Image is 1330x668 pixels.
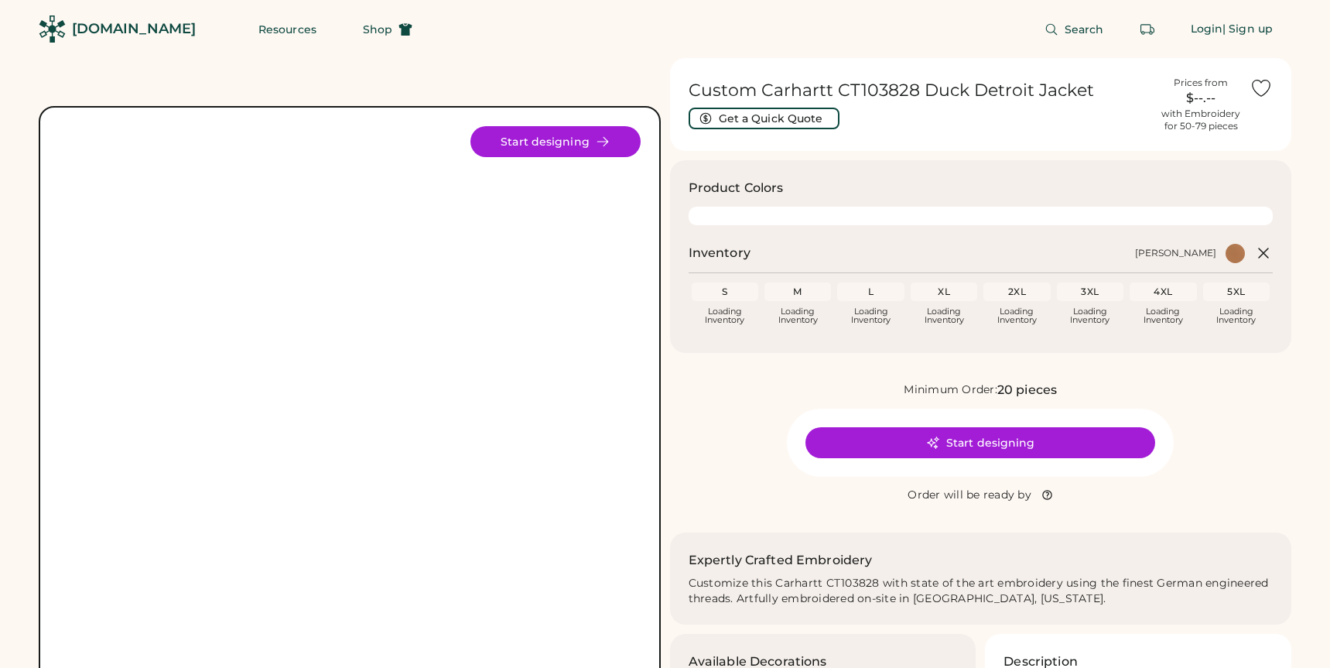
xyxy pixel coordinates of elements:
[925,307,964,324] div: Loading Inventory
[363,24,392,35] span: Shop
[986,286,1047,298] div: 2XL
[689,551,873,570] h2: Expertly Crafted Embroidery
[904,382,997,398] div: Minimum Order:
[689,80,1153,101] h1: Custom Carhartt CT103828 Duck Detroit Jacket
[1206,286,1267,298] div: 5XL
[1060,286,1120,298] div: 3XL
[689,179,784,197] h3: Product Colors
[1161,108,1240,132] div: with Embroidery for 50-79 pieces
[1174,77,1228,89] div: Prices from
[689,576,1274,607] div: Customize this Carhartt CT103828 with state of the art embroidery using the finest German enginee...
[1135,247,1216,259] div: [PERSON_NAME]
[695,286,755,298] div: S
[72,19,196,39] div: [DOMAIN_NAME]
[851,307,891,324] div: Loading Inventory
[914,286,974,298] div: XL
[840,286,901,298] div: L
[39,15,66,43] img: Rendered Logo - Screens
[1191,22,1223,37] div: Login
[1144,307,1183,324] div: Loading Inventory
[768,286,828,298] div: M
[1133,286,1193,298] div: 4XL
[470,126,641,157] button: Start designing
[1065,24,1104,35] span: Search
[344,14,431,45] button: Shop
[1132,14,1163,45] button: Retrieve an order
[1161,89,1240,108] div: $--.--
[997,307,1037,324] div: Loading Inventory
[908,488,1031,503] div: Order will be ready by
[705,307,744,324] div: Loading Inventory
[689,108,839,129] button: Get a Quick Quote
[805,427,1155,458] button: Start designing
[1070,307,1109,324] div: Loading Inventory
[997,381,1057,399] div: 20 pieces
[1026,14,1123,45] button: Search
[240,14,335,45] button: Resources
[778,307,818,324] div: Loading Inventory
[1222,22,1273,37] div: | Sign up
[689,244,750,262] h2: Inventory
[1216,307,1256,324] div: Loading Inventory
